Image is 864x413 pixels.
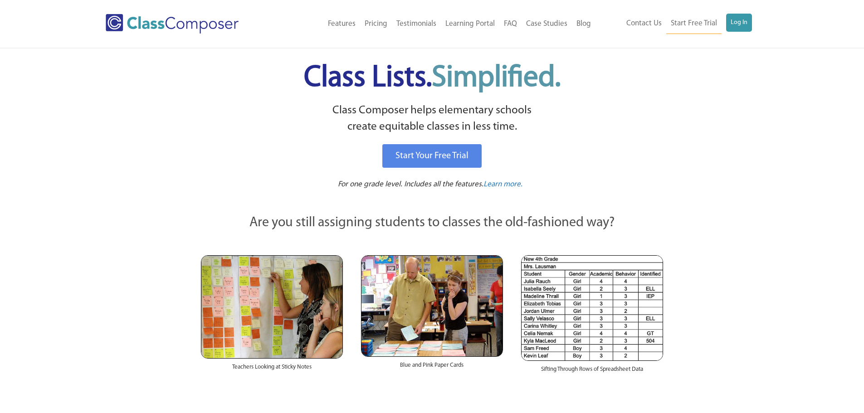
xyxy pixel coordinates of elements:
p: Class Composer helps elementary schools create equitable classes in less time. [200,102,665,136]
span: For one grade level. Includes all the features. [338,180,483,188]
a: Learning Portal [441,14,499,34]
p: Are you still assigning students to classes the old-fashioned way? [201,213,664,233]
a: Features [323,14,360,34]
div: Teachers Looking at Sticky Notes [201,359,343,380]
img: Class Composer [106,14,239,34]
a: Testimonials [392,14,441,34]
div: Sifting Through Rows of Spreadsheet Data [521,361,663,383]
a: Learn more. [483,179,522,190]
span: Simplified. [432,63,561,93]
a: Case Studies [522,14,572,34]
span: Start Your Free Trial [395,151,469,160]
a: Start Your Free Trial [382,144,482,168]
a: Start Free Trial [666,14,722,34]
span: Learn more. [483,180,522,188]
a: Pricing [360,14,392,34]
a: Blog [572,14,596,34]
nav: Header Menu [276,14,596,34]
img: Spreadsheets [521,255,663,361]
img: Blue and Pink Paper Cards [361,255,503,356]
div: Blue and Pink Paper Cards [361,357,503,379]
nav: Header Menu [596,14,752,34]
span: Class Lists. [304,63,561,93]
a: Contact Us [622,14,666,34]
a: FAQ [499,14,522,34]
a: Log In [726,14,752,32]
img: Teachers Looking at Sticky Notes [201,255,343,359]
